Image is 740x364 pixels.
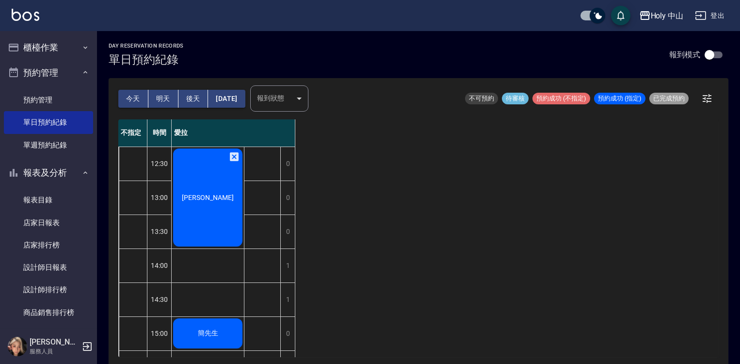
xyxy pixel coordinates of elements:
[109,43,184,49] h2: day Reservation records
[147,215,172,248] div: 13:30
[4,134,93,156] a: 單週預約紀錄
[4,256,93,279] a: 設計師日報表
[4,279,93,301] a: 設計師排行榜
[635,6,688,26] button: Holy 中山
[147,248,172,282] div: 14:00
[147,119,172,147] div: 時間
[4,189,93,211] a: 報表目錄
[118,90,148,108] button: 今天
[172,119,295,147] div: 愛拉
[147,181,172,215] div: 13:00
[118,119,147,147] div: 不指定
[532,94,590,103] span: 預約成功 (不指定)
[669,50,700,60] p: 報到模式
[502,94,529,103] span: 待審核
[280,181,295,215] div: 0
[280,215,295,248] div: 0
[30,337,79,347] h5: [PERSON_NAME]
[280,249,295,282] div: 1
[147,316,172,350] div: 15:00
[280,147,295,181] div: 0
[4,89,93,111] a: 預約管理
[148,90,178,108] button: 明天
[4,234,93,256] a: 店家排行榜
[208,90,245,108] button: [DATE]
[196,329,220,338] span: 簡先生
[180,194,236,201] span: [PERSON_NAME]
[280,317,295,350] div: 0
[4,301,93,324] a: 商品銷售排行榜
[109,53,184,66] h3: 單日預約紀錄
[611,6,630,25] button: save
[594,94,645,103] span: 預約成功 (指定)
[178,90,209,108] button: 後天
[147,282,172,316] div: 14:30
[12,9,39,21] img: Logo
[4,35,93,60] button: 櫃檯作業
[649,94,689,103] span: 已完成預約
[280,283,295,316] div: 1
[465,94,498,103] span: 不可預約
[651,10,684,22] div: Holy 中山
[8,337,27,356] img: Person
[4,160,93,185] button: 報表及分析
[30,347,79,356] p: 服務人員
[4,212,93,234] a: 店家日報表
[4,60,93,85] button: 預約管理
[147,147,172,181] div: 12:30
[4,324,93,346] a: 顧客入金餘額表
[4,111,93,133] a: 單日預約紀錄
[691,7,728,25] button: 登出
